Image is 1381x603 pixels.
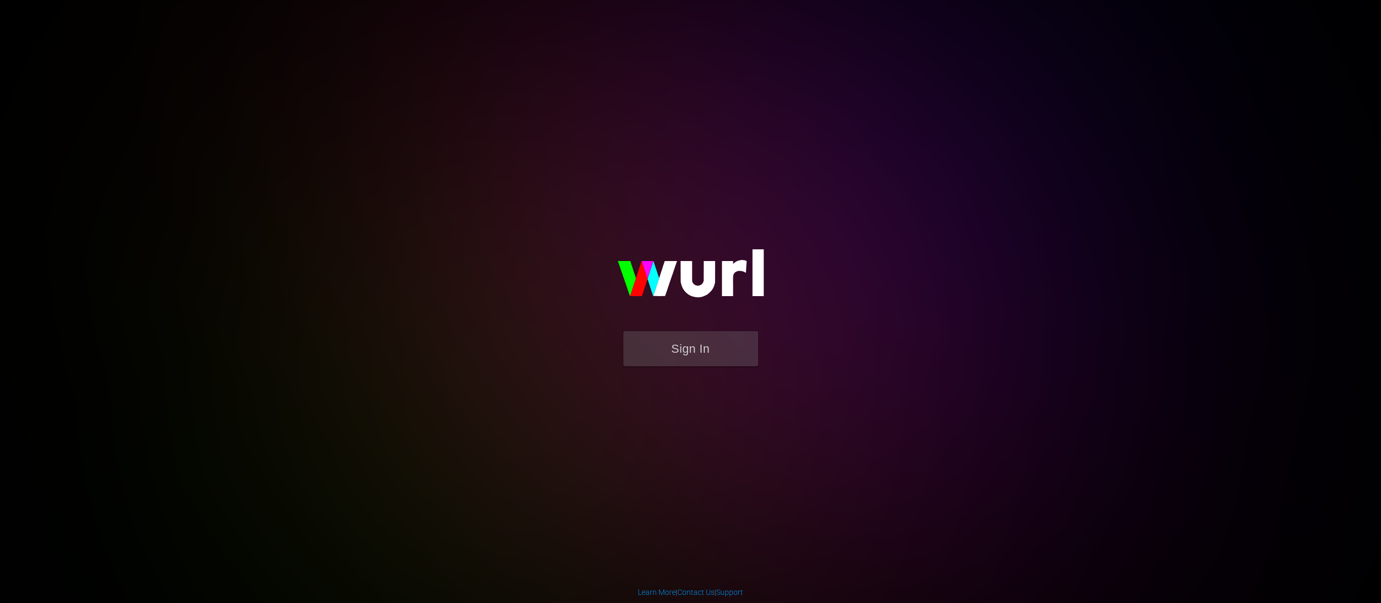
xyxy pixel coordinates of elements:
img: wurl-logo-on-black-223613ac3d8ba8fe6dc639794a292ebdb59501304c7dfd60c99c58986ef67473.svg [583,226,799,331]
button: Sign In [623,331,758,366]
div: | | [638,587,743,598]
a: Contact Us [677,588,714,597]
a: Learn More [638,588,676,597]
a: Support [716,588,743,597]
